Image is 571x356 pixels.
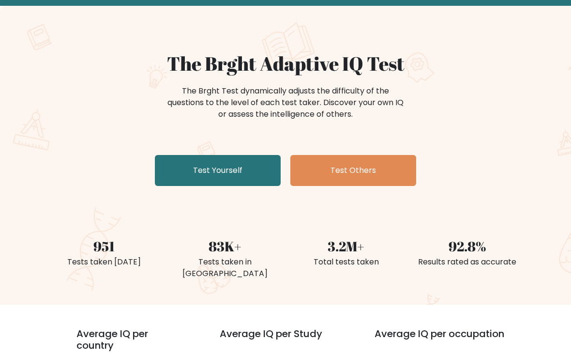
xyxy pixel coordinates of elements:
div: Total tests taken [291,257,401,268]
div: 92.8% [412,237,522,257]
div: The Brght Test dynamically adjusts the difficulty of the questions to the level of each test take... [165,86,406,121]
h3: Average IQ per occupation [375,328,506,352]
a: Test Others [290,155,416,186]
div: 951 [49,237,159,257]
div: Tests taken [DATE] [49,257,159,268]
h1: The Brght Adaptive IQ Test [49,53,522,76]
a: Test Yourself [155,155,281,186]
h3: Average IQ per Study [220,328,351,352]
div: 83K+ [170,237,280,257]
div: Results rated as accurate [412,257,522,268]
div: Tests taken in [GEOGRAPHIC_DATA] [170,257,280,280]
div: 3.2M+ [291,237,401,257]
